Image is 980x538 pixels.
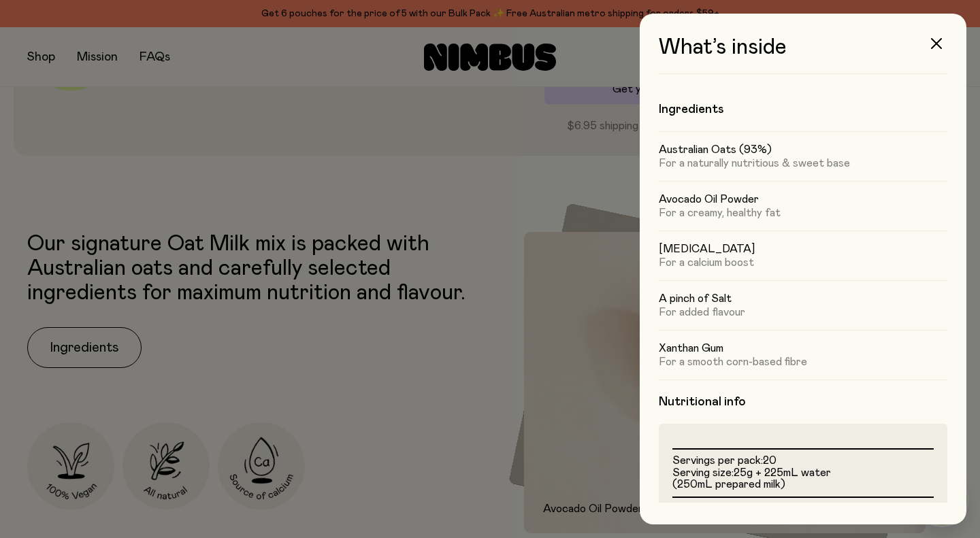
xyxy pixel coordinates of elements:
p: For a smooth corn-based fibre [659,355,947,369]
p: For added flavour [659,305,947,319]
li: Serving size: [672,467,934,491]
p: For a naturally nutritious & sweet base [659,156,947,170]
h4: Ingredients [659,101,947,118]
p: For a creamy, healthy fat [659,206,947,220]
h3: What’s inside [659,35,947,74]
h5: Xanthan Gum [659,341,947,355]
span: 25g + 225mL water (250mL prepared milk) [672,467,831,490]
p: For a calcium boost [659,256,947,269]
h4: Nutritional info [659,394,947,410]
h5: Avocado Oil Powder [659,192,947,206]
h5: Australian Oats (93%) [659,143,947,156]
h5: A pinch of Salt [659,292,947,305]
li: Servings per pack: [672,455,934,467]
span: 20 [763,455,777,466]
h5: [MEDICAL_DATA] [659,242,947,256]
